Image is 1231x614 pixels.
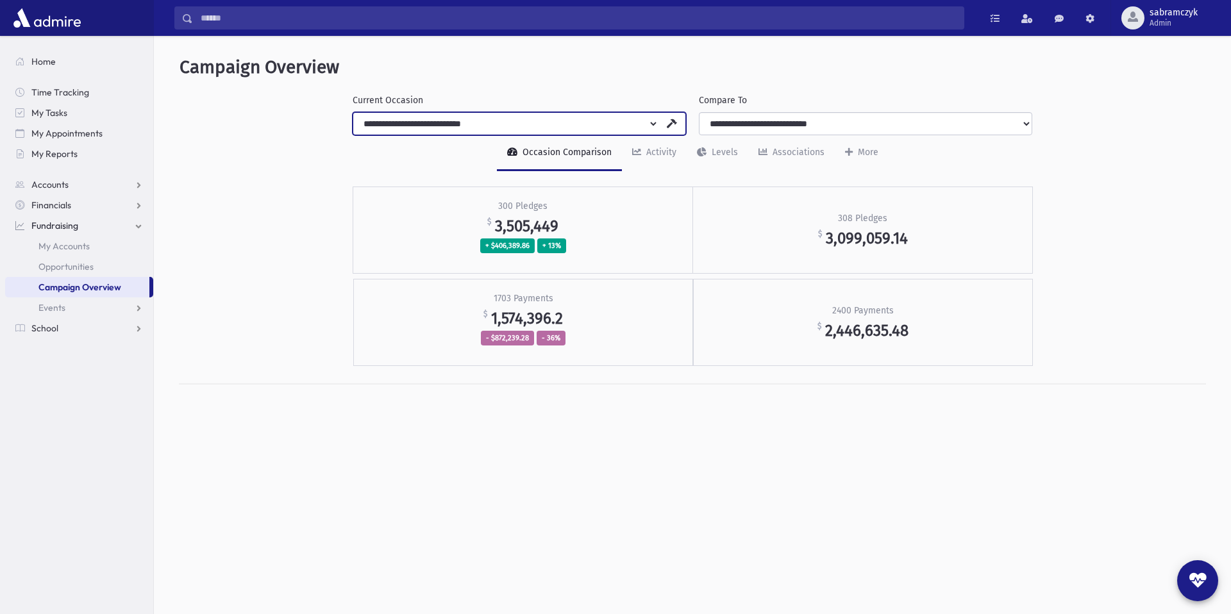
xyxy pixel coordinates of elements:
a: Opportunities [5,256,153,277]
span: My Tasks [31,107,67,119]
span: My Accounts [38,240,90,252]
span: 2,446,635.48 [825,322,909,340]
a: Levels [687,135,748,171]
span: Admin [1150,18,1198,28]
a: My Accounts [5,236,153,256]
span: 3,099,059.14 [826,229,908,247]
a: 300 Pledges $ 3,505,449 + $406,389.86 + 13% 308 Pledges $ 3,099,059.14 [353,187,1033,274]
a: My Reports [5,144,153,164]
h2: 300 Pledges [498,201,548,212]
a: Events [5,297,153,318]
span: My Appointments [31,128,103,139]
label: Current Occasion [353,94,423,107]
a: Financials [5,195,153,215]
a: School [5,318,153,338]
a: 1703 Payments $ 1,574,396.2 - $872,239.28 - 36% 2400 Payments $ 2,446,635.48 [353,279,1033,366]
a: Home [5,51,153,72]
a: My Tasks [5,103,153,123]
a: Accounts [5,174,153,195]
div: Levels [709,147,738,158]
span: School [31,322,58,334]
span: - $872,239.28 [481,331,534,345]
sup: $ [487,217,491,226]
span: My Reports [31,148,78,160]
span: Campaign Overview [38,281,121,293]
div: Activity [644,147,676,158]
input: Search [193,6,964,29]
h2: 1703 Payments [494,294,553,304]
h2: 2400 Payments [832,306,894,317]
sup: $ [817,322,821,331]
sup: $ [818,229,822,238]
a: Fundraising [5,215,153,236]
span: sabramczyk [1150,8,1198,18]
img: AdmirePro [10,5,84,31]
span: Home [31,56,56,67]
span: + 13% [537,238,566,253]
a: My Appointments [5,123,153,144]
span: Accounts [31,179,69,190]
span: Time Tracking [31,87,89,98]
h2: 308 Pledges [838,213,887,224]
a: Occasion Comparison [497,135,622,171]
a: Activity [622,135,687,171]
span: Fundraising [31,220,78,231]
span: 3,505,449 [495,217,558,235]
div: Occasion Comparison [520,147,612,158]
span: + $406,389.86 [480,238,535,253]
span: - 36% [537,331,565,345]
a: Associations [748,135,835,171]
sup: $ [483,310,487,319]
span: Financials [31,199,71,211]
span: Opportunities [38,261,94,272]
a: Campaign Overview [5,277,149,297]
span: Campaign Overview [180,56,339,78]
a: More [835,135,889,171]
a: Time Tracking [5,82,153,103]
label: Compare To [699,94,747,107]
div: More [855,147,878,158]
span: 1,574,396.2 [491,309,563,327]
span: Events [38,302,65,313]
div: Associations [770,147,825,158]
